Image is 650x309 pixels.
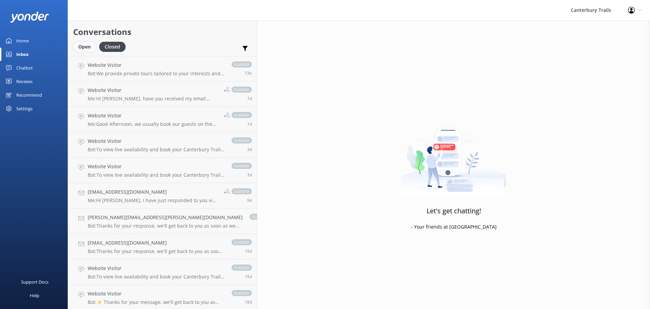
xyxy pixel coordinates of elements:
p: Bot: Thanks for your response, we'll get back to you as soon as we can during opening hours. [88,223,243,229]
a: [EMAIL_ADDRESS][DOMAIN_NAME]Bot:Thanks for your response, we'll get back to you as soon as we can... [68,234,257,259]
div: Reviews [16,75,32,88]
a: Website VisitorMe:Good Afternoon, we usually book our guests on the tranzalpine train from [GEOGR... [68,107,257,132]
span: Oct 02 2025 10:50pm (UTC +13:00) Pacific/Auckland [244,70,252,76]
h4: Website Visitor [88,137,225,145]
h4: Website Visitor [88,265,225,272]
div: Home [16,34,29,47]
p: Bot: ⚡ Thanks for your message, we'll get back to you as soon as we can. You're also welcome to k... [88,299,225,305]
span: closed [232,137,252,143]
span: Sep 30 2025 12:12am (UTC +13:00) Pacific/Auckland [247,172,252,178]
img: yonder-white-logo.png [10,12,49,23]
h4: Website Visitor [88,61,225,69]
span: closed [232,265,252,271]
p: Bot: We provide private tours tailored to your interests and schedule. Whether you're looking for... [88,71,225,77]
div: Inbox [16,47,29,61]
h4: Website Visitor [88,290,225,297]
span: closed [232,188,252,194]
a: Website VisitorBot:To view live availability and book your Canterbury Trails adventure, please vi... [68,132,257,158]
span: Oct 01 2025 01:19pm (UTC +13:00) Pacific/Auckland [247,96,252,101]
p: Bot: To view live availability and book your Canterbury Trails adventure, please visit [URL][DOMA... [88,274,225,280]
h4: Website Visitor [88,86,219,94]
a: [EMAIL_ADDRESS][DOMAIN_NAME]Me:Hi [PERSON_NAME], I have just responded to you via email. The emai... [68,183,257,209]
div: Recommend [16,88,42,102]
span: Sep 24 2025 10:50am (UTC +13:00) Pacific/Auckland [247,197,252,203]
h4: Website Visitor [88,163,225,170]
div: Settings [16,102,32,115]
div: Support Docs [21,275,48,289]
span: closed [232,163,252,169]
p: Me: Hi [PERSON_NAME], I have just responded to you via email. The email address is [EMAIL_ADDRESS... [88,197,219,204]
div: Open [73,42,96,52]
span: Sep 30 2025 11:21am (UTC +13:00) Pacific/Auckland [247,147,252,152]
a: Website VisitorBot:To view live availability and book your Canterbury Trails adventure, please vi... [68,259,257,285]
h3: Let's get chatting! [427,206,481,216]
div: Closed [99,42,126,52]
h2: Conversations [73,25,252,38]
p: Bot: To view live availability and book your Canterbury Trails adventure, please visit [URL][DOMA... [88,147,225,153]
a: Website VisitorMe:Hi [PERSON_NAME], have you received my email [DATE] ? (sent at 1205pm) Cheers [... [68,81,257,107]
h4: [EMAIL_ADDRESS][DOMAIN_NAME] [88,239,225,247]
a: [PERSON_NAME][EMAIL_ADDRESS][PERSON_NAME][DOMAIN_NAME]Bot:Thanks for your response, we'll get bac... [68,209,257,234]
a: Closed [99,43,129,50]
div: Help [30,289,39,302]
span: closed [250,214,270,220]
span: closed [232,86,252,93]
a: Open [73,43,99,50]
p: - Your friends at [GEOGRAPHIC_DATA] [411,223,497,231]
span: Sep 18 2025 02:59am (UTC +13:00) Pacific/Auckland [245,248,252,254]
span: closed [232,112,252,118]
p: Bot: Thanks for your response, we'll get back to you as soon as we can during opening hours. [88,248,225,254]
h4: Website Visitor [88,112,219,119]
div: Chatbot [16,61,33,75]
a: Website VisitorBot:We provide private tours tailored to your interests and schedule. Whether you'... [68,56,257,81]
span: Sep 15 2025 03:29am (UTC +13:00) Pacific/Auckland [245,299,252,305]
span: closed [232,61,252,67]
a: Website VisitorBot:To view live availability and book your Canterbury Trails adventure, please vi... [68,158,257,183]
span: closed [232,290,252,296]
p: Me: Hi [PERSON_NAME], have you received my email [DATE] ? (sent at 1205pm) Cheers [PERSON_NAME] [88,96,219,102]
h4: [PERSON_NAME][EMAIL_ADDRESS][PERSON_NAME][DOMAIN_NAME] [88,214,243,221]
p: Me: Good Afternoon, we usually book our guests on the tranzalpine train from [GEOGRAPHIC_DATA] to... [88,121,219,127]
span: Oct 01 2025 01:17pm (UTC +13:00) Pacific/Auckland [247,121,252,127]
h4: [EMAIL_ADDRESS][DOMAIN_NAME] [88,188,219,196]
img: artwork of a man stealing a conversation from at giant smartphone [402,112,506,197]
span: closed [232,239,252,245]
span: Sep 17 2025 11:50am (UTC +13:00) Pacific/Auckland [245,274,252,279]
p: Bot: To view live availability and book your Canterbury Trails adventure, please visit [URL][DOMA... [88,172,225,178]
